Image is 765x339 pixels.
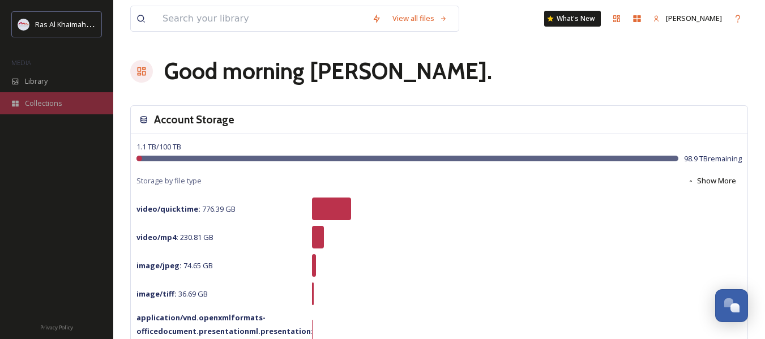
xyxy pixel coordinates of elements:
span: 74.65 GB [136,260,213,271]
span: 776.39 GB [136,204,236,214]
span: 230.81 GB [136,232,213,242]
span: Library [25,76,48,87]
img: Logo_RAKTDA_RGB-01.png [18,19,29,30]
a: View all files [387,7,453,29]
span: Collections [25,98,62,109]
h3: Account Storage [154,111,234,128]
span: 98.9 TB remaining [684,153,742,164]
input: Search your library [157,6,366,31]
span: Ras Al Khaimah Tourism Development Authority [35,19,195,29]
strong: image/tiff : [136,289,177,299]
a: [PERSON_NAME] [647,7,728,29]
strong: application/vnd.openxmlformats-officedocument.presentationml.presentation : [136,312,313,336]
strong: video/quicktime : [136,204,200,214]
span: Storage by file type [136,175,202,186]
strong: video/mp4 : [136,232,178,242]
span: MEDIA [11,58,31,67]
button: Open Chat [715,289,748,322]
button: Show More [682,170,742,192]
strong: image/jpeg : [136,260,182,271]
span: 36.69 GB [136,289,208,299]
span: 1.1 TB / 100 TB [136,141,181,152]
a: Privacy Policy [40,320,73,333]
span: [PERSON_NAME] [666,13,722,23]
h1: Good morning [PERSON_NAME] . [164,54,492,88]
a: What's New [544,11,601,27]
span: Privacy Policy [40,324,73,331]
